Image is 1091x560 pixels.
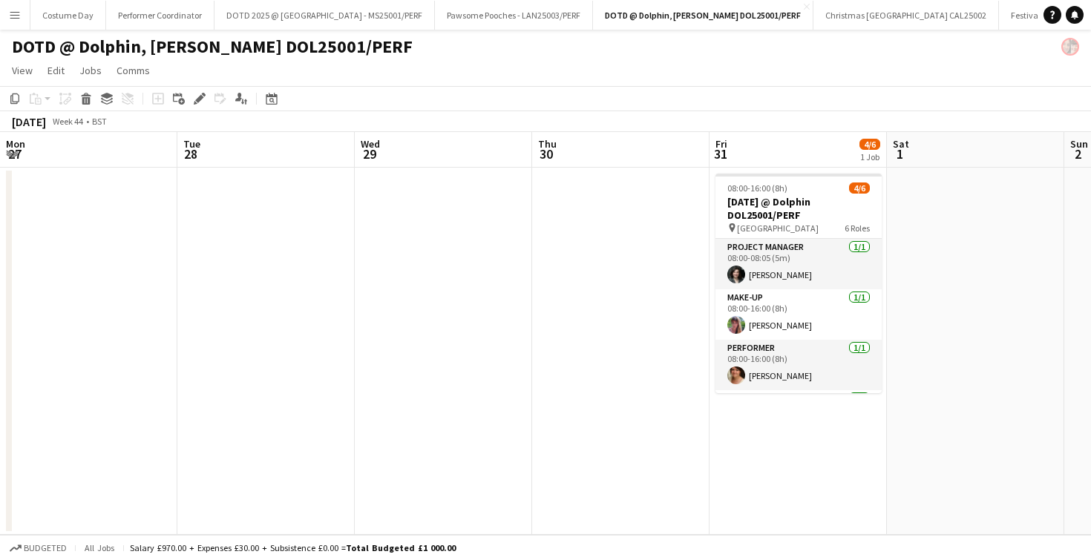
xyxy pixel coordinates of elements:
[358,145,380,162] span: 29
[715,340,882,390] app-card-role: Performer1/108:00-16:00 (8h)[PERSON_NAME]
[47,64,65,77] span: Edit
[7,540,69,556] button: Budgeted
[181,145,200,162] span: 28
[106,1,214,30] button: Performer Coordinator
[117,64,150,77] span: Comms
[79,64,102,77] span: Jobs
[435,1,593,30] button: Pawsome Pooches - LAN25003/PERF
[92,116,107,127] div: BST
[130,542,456,553] div: Salary £970.00 + Expenses £30.00 + Subsistence £0.00 =
[1068,145,1088,162] span: 2
[593,1,813,30] button: DOTD @ Dolphin, [PERSON_NAME] DOL25001/PERF
[1070,137,1088,151] span: Sun
[73,61,108,80] a: Jobs
[849,182,870,194] span: 4/6
[30,1,106,30] button: Costume Day
[893,137,909,151] span: Sat
[12,36,413,58] h1: DOTD @ Dolphin, [PERSON_NAME] DOL25001/PERF
[715,137,727,151] span: Fri
[859,139,880,150] span: 4/6
[12,114,46,129] div: [DATE]
[24,543,67,553] span: Budgeted
[6,61,39,80] a: View
[346,542,456,553] span: Total Budgeted £1 000.00
[891,145,909,162] span: 1
[82,542,117,553] span: All jobs
[860,151,879,162] div: 1 Job
[713,145,727,162] span: 31
[49,116,86,127] span: Week 44
[361,137,380,151] span: Wed
[111,61,156,80] a: Comms
[1061,38,1079,56] app-user-avatar: Performer Department
[536,145,557,162] span: 30
[538,137,557,151] span: Thu
[6,137,25,151] span: Mon
[715,289,882,340] app-card-role: Make-up1/108:00-16:00 (8h)[PERSON_NAME]
[727,182,787,194] span: 08:00-16:00 (8h)
[214,1,435,30] button: DOTD 2025 @ [GEOGRAPHIC_DATA] - MS25001/PERF
[183,137,200,151] span: Tue
[715,195,882,222] h3: [DATE] @ Dolphin DOL25001/PERF
[42,61,71,80] a: Edit
[715,390,882,441] app-card-role: Performer1/1
[845,223,870,234] span: 6 Roles
[737,223,819,234] span: [GEOGRAPHIC_DATA]
[715,174,882,393] app-job-card: 08:00-16:00 (8h)4/6[DATE] @ Dolphin DOL25001/PERF [GEOGRAPHIC_DATA]6 RolesProject Manager1/108:00...
[813,1,999,30] button: Christmas [GEOGRAPHIC_DATA] CAL25002
[4,145,25,162] span: 27
[12,64,33,77] span: View
[715,239,882,289] app-card-role: Project Manager1/108:00-08:05 (5m)[PERSON_NAME]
